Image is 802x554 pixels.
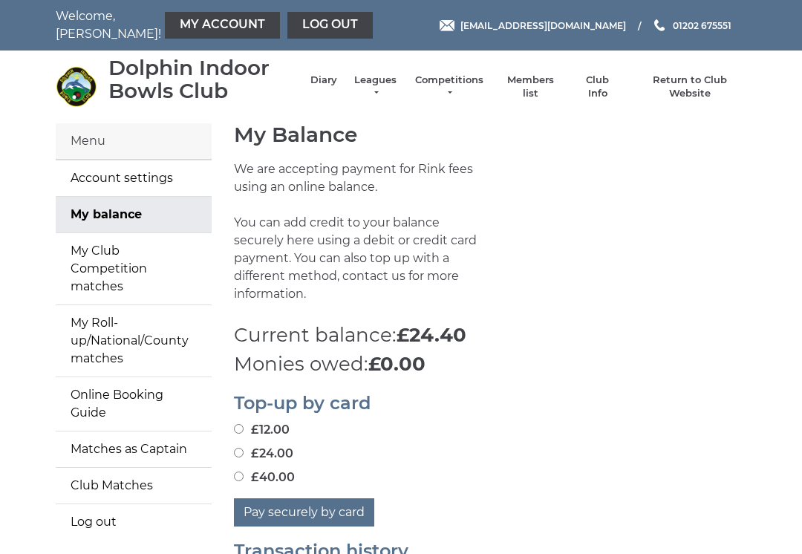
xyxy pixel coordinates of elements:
[460,19,626,30] span: [EMAIL_ADDRESS][DOMAIN_NAME]
[234,445,293,463] label: £24.00
[56,504,212,540] a: Log out
[440,20,454,31] img: Email
[368,352,426,376] strong: £0.00
[56,123,212,160] div: Menu
[234,394,746,413] h2: Top-up by card
[440,19,626,33] a: Email [EMAIL_ADDRESS][DOMAIN_NAME]
[654,19,665,31] img: Phone us
[634,74,746,100] a: Return to Club Website
[56,305,212,377] a: My Roll-up/National/County matches
[352,74,399,100] a: Leagues
[234,421,290,439] label: £12.00
[56,160,212,196] a: Account settings
[234,448,244,457] input: £24.00
[414,74,485,100] a: Competitions
[56,468,212,504] a: Club Matches
[234,498,374,527] button: Pay securely by card
[234,321,746,350] p: Current balance:
[56,66,97,107] img: Dolphin Indoor Bowls Club
[310,74,337,87] a: Diary
[576,74,619,100] a: Club Info
[234,160,479,321] p: We are accepting payment for Rink fees using an online balance. You can add credit to your balanc...
[234,350,746,379] p: Monies owed:
[234,472,244,481] input: £40.00
[108,56,296,102] div: Dolphin Indoor Bowls Club
[234,123,746,146] h1: My Balance
[234,469,295,486] label: £40.00
[652,19,731,33] a: Phone us 01202 675551
[673,19,731,30] span: 01202 675551
[56,377,212,431] a: Online Booking Guide
[165,12,280,39] a: My Account
[499,74,561,100] a: Members list
[287,12,373,39] a: Log out
[56,233,212,304] a: My Club Competition matches
[234,424,244,434] input: £12.00
[56,7,330,43] nav: Welcome, [PERSON_NAME]!
[397,323,466,347] strong: £24.40
[56,431,212,467] a: Matches as Captain
[56,197,212,232] a: My balance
